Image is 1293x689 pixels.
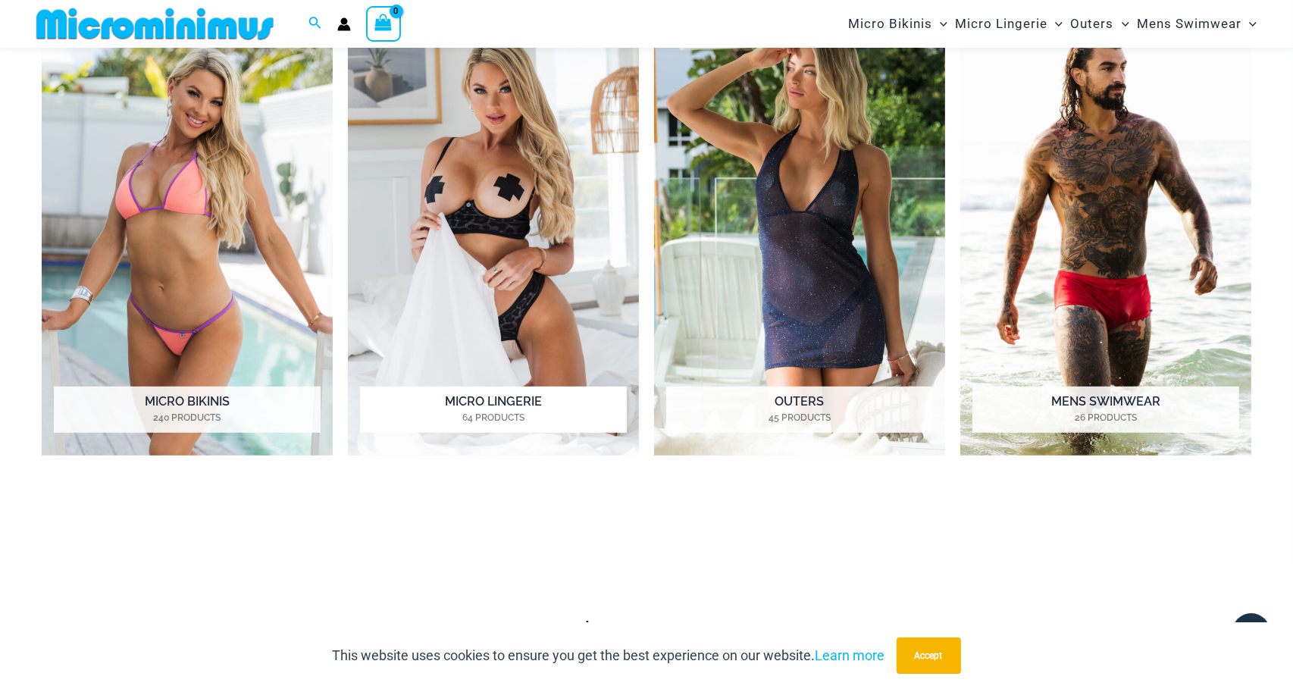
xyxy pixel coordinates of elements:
[1137,5,1241,43] span: Mens Swimwear
[972,387,1239,434] h2: Mens Swimwear
[932,5,947,43] span: Menu Toggle
[972,411,1239,424] mark: 26 Products
[54,387,321,434] h2: Micro Bikinis
[360,411,627,424] mark: 64 Products
[666,387,933,434] h2: Outers
[1241,5,1257,43] span: Menu Toggle
[897,637,961,674] button: Accept
[42,8,333,455] img: Micro Bikinis
[42,496,1251,609] iframe: TrustedSite Certified
[1114,5,1129,43] span: Menu Toggle
[348,8,639,455] a: Visit product category Micro Lingerie
[30,7,280,41] img: MM SHOP LOGO FLAT
[1067,5,1133,43] a: OutersMenu ToggleMenu Toggle
[654,8,945,455] img: Outers
[1133,5,1260,43] a: Mens SwimwearMenu ToggleMenu Toggle
[1071,5,1114,43] span: Outers
[816,647,885,663] a: Learn more
[366,6,401,41] a: View Shopping Cart, empty
[955,5,1047,43] span: Micro Lingerie
[360,387,627,434] h2: Micro Lingerie
[960,8,1251,455] img: Mens Swimwear
[951,5,1066,43] a: Micro LingerieMenu ToggleMenu Toggle
[848,5,932,43] span: Micro Bikinis
[348,8,639,455] img: Micro Lingerie
[54,411,321,424] mark: 240 Products
[42,8,333,455] a: Visit product category Micro Bikinis
[1047,5,1063,43] span: Menu Toggle
[842,2,1263,45] nav: Site Navigation
[333,644,885,667] p: This website uses cookies to ensure you get the best experience on our website.
[30,618,1263,640] h4: have you seen
[666,411,933,424] mark: 45 Products
[654,8,945,455] a: Visit product category Outers
[337,17,351,31] a: Account icon link
[960,8,1251,455] a: Visit product category Mens Swimwear
[308,14,322,33] a: Search icon link
[844,5,951,43] a: Micro BikinisMenu ToggleMenu Toggle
